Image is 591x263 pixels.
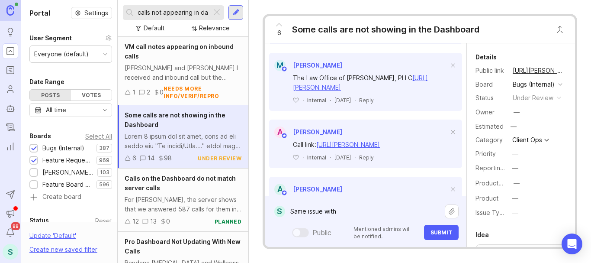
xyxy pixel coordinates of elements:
[302,154,304,161] div: ·
[512,194,518,203] div: —
[3,101,18,116] a: Autopilot
[334,154,351,161] time: [DATE]
[3,244,18,260] button: S
[514,107,520,117] div: —
[99,145,109,152] p: 387
[475,93,506,103] div: Status
[29,231,76,245] div: Update ' Default '
[29,8,50,18] h1: Portal
[118,105,248,169] a: Some calls are not showing in the DashboardLorem 8 ipsum dol sit amet, cons ad eli seddo eiu "Te ...
[42,180,92,189] div: Feature Board Sandbox [DATE]
[562,234,582,254] div: Open Intercom Messenger
[330,154,331,161] div: ·
[511,178,522,189] button: ProductboardID
[215,218,242,225] div: planned
[293,140,448,149] div: Call link:
[198,155,241,162] div: under review
[98,107,112,114] svg: toggle icon
[84,9,108,17] span: Settings
[3,139,18,154] a: Reporting
[29,77,64,87] div: Date Range
[353,225,419,240] p: Mentioned admins will be notified.
[430,229,452,236] span: Submit
[164,153,172,163] div: 98
[302,97,304,104] div: ·
[475,209,507,216] label: Issue Type
[118,169,248,232] a: Calls on the Dashboard do not match server callsFor [PERSON_NAME], the server shows that we answe...
[512,208,518,218] div: —
[293,128,342,136] span: [PERSON_NAME]
[132,217,139,226] div: 12
[125,111,225,128] span: Some calls are not showing in the Dashboard
[475,107,506,117] div: Owner
[166,217,170,226] div: 0
[6,5,14,15] img: Canny Home
[277,28,281,38] span: 6
[475,179,521,187] label: ProductboardID
[29,245,97,254] div: Create new saved filter
[359,97,374,104] div: Reply
[269,184,342,195] a: A[PERSON_NAME]
[445,205,459,218] button: Upload file
[285,203,445,220] textarea: Same issue with
[475,135,506,145] div: Category
[359,154,374,161] div: Reply
[138,8,208,17] input: Search...
[475,52,497,62] div: Details
[100,169,109,176] p: 103
[95,218,112,223] div: Reset
[269,127,342,138] a: A[PERSON_NAME]
[29,215,49,226] div: Status
[281,133,288,139] img: member badge
[551,21,569,38] button: Close button
[164,85,241,100] div: needs more info/verif/repro
[125,43,234,60] span: VM call notes appearing on inbound calls
[148,153,154,163] div: 14
[293,73,448,92] div: The Law Office of [PERSON_NAME], PLLC
[312,227,331,238] div: Public
[274,127,286,138] div: A
[3,120,18,135] a: Changelog
[334,97,351,104] span: [DATE]
[132,153,136,163] div: 6
[71,7,112,19] button: Settings
[3,24,18,40] a: Ideas
[512,137,542,143] div: Client Ops
[3,81,18,97] a: Users
[3,206,18,221] button: Announcements
[160,88,164,97] div: 0
[125,175,236,192] span: Calls on the Dashboard do not match server calls
[475,66,506,75] div: Public link
[475,164,522,172] label: Reporting Team
[510,65,566,76] a: [URL][PERSON_NAME]
[85,134,112,139] div: Select All
[125,63,241,82] div: [PERSON_NAME] and [PERSON_NAME] L received and inbound call but the summary box had the VM call n...
[292,23,479,36] div: Some calls are not showing in the Dashboard
[132,88,135,97] div: 1
[199,23,230,33] div: Relevance
[274,60,286,71] div: M
[46,105,66,115] div: All time
[71,90,112,101] div: Votes
[42,143,84,153] div: Bugs (Internal)
[3,43,18,59] a: Portal
[354,97,356,104] div: ·
[512,149,518,159] div: —
[307,97,326,104] div: Internal
[293,62,342,69] span: [PERSON_NAME]
[42,168,93,177] div: [PERSON_NAME] (Public)
[424,225,459,240] button: Submit
[29,194,112,201] a: Create board
[475,150,496,157] label: Priority
[508,121,519,132] div: —
[330,97,331,104] div: ·
[125,132,241,151] div: Lorem 8 ipsum dol sit amet, cons ad eli seddo eiu "Te incidi/Utla...." etdol mag Aliq enim adm Ve...
[144,23,164,33] div: Default
[34,49,89,59] div: Everyone (default)
[118,37,248,105] a: VM call notes appearing on inbound calls[PERSON_NAME] and [PERSON_NAME] L received and inbound ca...
[125,238,241,255] span: Pro Dashboard Not Updating With New Calls
[354,154,356,161] div: ·
[307,154,326,161] div: Internal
